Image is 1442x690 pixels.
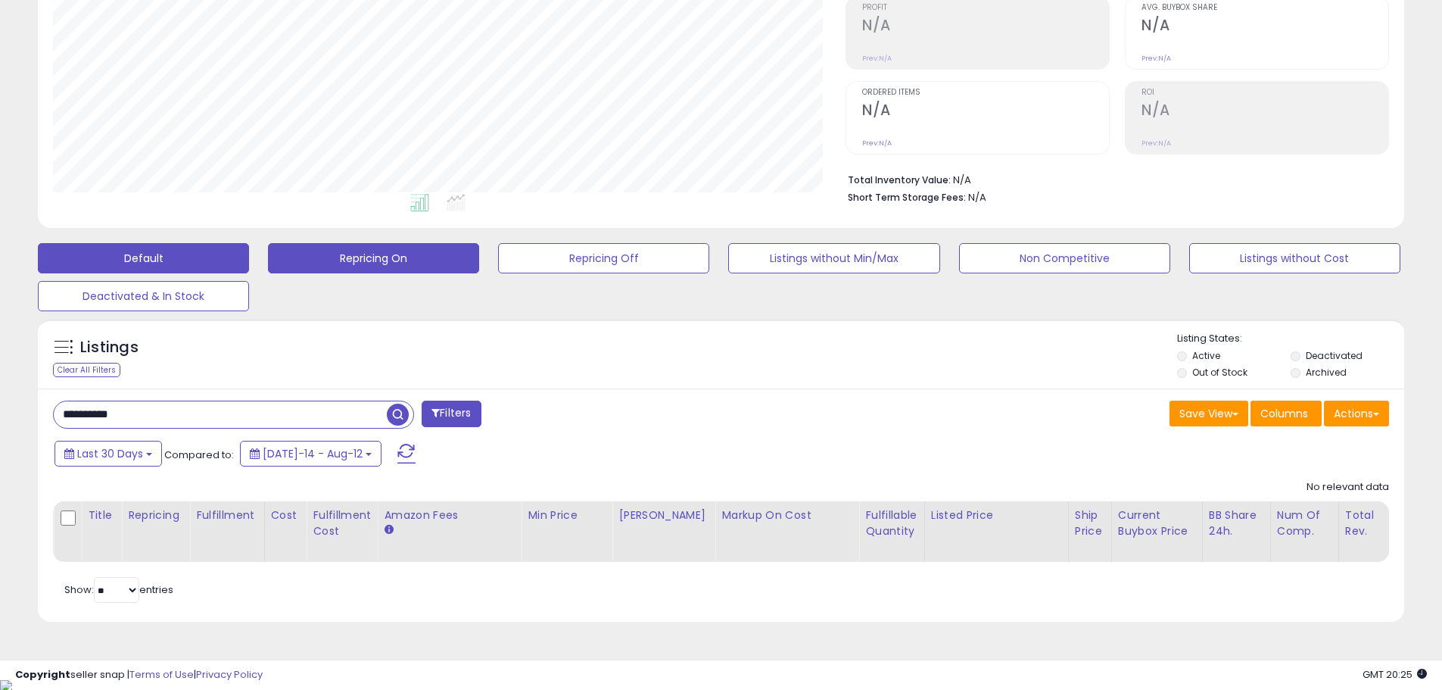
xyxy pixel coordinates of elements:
[240,441,382,467] button: [DATE]-14 - Aug-12
[528,507,606,523] div: Min Price
[38,243,249,273] button: Default
[1209,507,1264,539] div: BB Share 24h.
[715,501,859,562] th: The percentage added to the cost of goods (COGS) that forms the calculator for Min & Max prices.
[848,173,951,186] b: Total Inventory Value:
[1141,89,1388,97] span: ROI
[862,139,892,148] small: Prev: N/A
[422,401,481,427] button: Filters
[728,243,939,273] button: Listings without Min/Max
[862,89,1109,97] span: Ordered Items
[15,667,70,682] strong: Copyright
[968,190,986,205] span: N/A
[862,101,1109,122] h2: N/A
[862,17,1109,37] h2: N/A
[498,243,709,273] button: Repricing Off
[55,441,162,467] button: Last 30 Days
[721,507,852,523] div: Markup on Cost
[1306,349,1363,362] label: Deactivated
[384,507,515,523] div: Amazon Fees
[38,281,249,311] button: Deactivated & In Stock
[263,446,363,461] span: [DATE]-14 - Aug-12
[865,507,917,539] div: Fulfillable Quantity
[384,523,393,537] small: Amazon Fees.
[848,170,1378,188] li: N/A
[1192,349,1220,362] label: Active
[1177,332,1404,346] p: Listing States:
[196,667,263,682] a: Privacy Policy
[1141,139,1171,148] small: Prev: N/A
[959,243,1170,273] button: Non Competitive
[1141,17,1388,37] h2: N/A
[1169,401,1248,426] button: Save View
[1141,101,1388,122] h2: N/A
[931,507,1062,523] div: Listed Price
[1118,507,1196,539] div: Current Buybox Price
[80,337,139,358] h5: Listings
[1141,54,1171,63] small: Prev: N/A
[128,507,183,523] div: Repricing
[1277,507,1332,539] div: Num of Comp.
[618,507,709,523] div: [PERSON_NAME]
[271,507,301,523] div: Cost
[77,446,143,461] span: Last 30 Days
[53,363,120,377] div: Clear All Filters
[129,667,194,682] a: Terms of Use
[862,4,1109,12] span: Profit
[1306,366,1347,379] label: Archived
[848,191,966,204] b: Short Term Storage Fees:
[862,54,892,63] small: Prev: N/A
[1250,401,1322,426] button: Columns
[1345,507,1400,539] div: Total Rev.
[313,507,371,539] div: Fulfillment Cost
[1324,401,1389,426] button: Actions
[64,582,173,597] span: Show: entries
[268,243,479,273] button: Repricing On
[164,448,234,462] span: Compared to:
[15,668,263,682] div: seller snap | |
[1141,4,1388,12] span: Avg. Buybox Share
[1307,480,1389,495] div: No relevant data
[1075,507,1105,539] div: Ship Price
[196,507,257,523] div: Fulfillment
[88,507,115,523] div: Title
[1363,667,1427,682] span: 2025-09-12 20:25 GMT
[1189,243,1400,273] button: Listings without Cost
[1192,366,1247,379] label: Out of Stock
[1260,406,1308,421] span: Columns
